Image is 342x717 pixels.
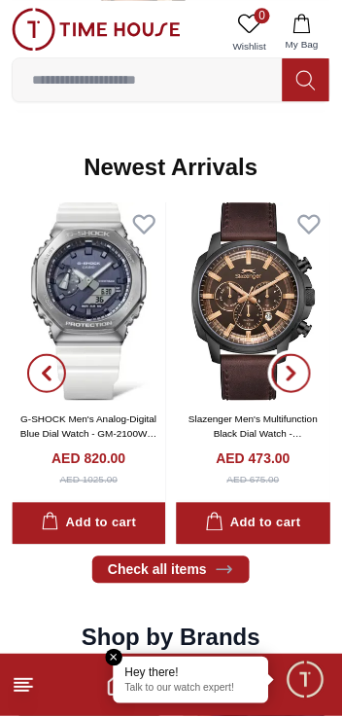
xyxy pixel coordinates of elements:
img: G-SHOCK Men's Analog-Digital Blue Dial Watch - GM-2100WS-7ADR [12,202,166,401]
a: 0Wishlist [225,8,274,57]
h2: Shop by Brands [82,623,260,654]
a: Home [106,674,129,698]
h2: Newest Arrivals [84,152,257,183]
div: AED 1025.00 [60,473,119,487]
div: Hey there! [125,665,257,681]
div: Chat Widget [285,660,327,702]
span: My Bag [278,37,326,52]
h4: AED 820.00 [51,449,125,469]
button: My Bag [274,8,330,57]
h4: AED 473.00 [217,449,291,469]
a: Check all items [92,556,250,584]
img: Slazenger Men's Multifunction Black Dial Watch - SL.9.2480.2.04 [177,202,331,401]
p: Talk to our watch expert! [125,683,257,697]
span: 0 [255,8,270,23]
img: ... [12,8,181,51]
div: Add to cart [206,513,301,535]
span: Wishlist [225,39,274,54]
div: Add to cart [41,513,136,535]
button: Add to cart [12,503,166,545]
div: AED 675.00 [227,473,280,487]
button: Add to cart [177,503,331,545]
a: G-SHOCK Men's Analog-Digital Blue Dial Watch - GM-2100WS-7ADR [20,414,157,454]
em: Close tooltip [106,650,123,667]
a: Slazenger Men's Multifunction Black Dial Watch - SL.9.2480.2.04 [188,414,318,454]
